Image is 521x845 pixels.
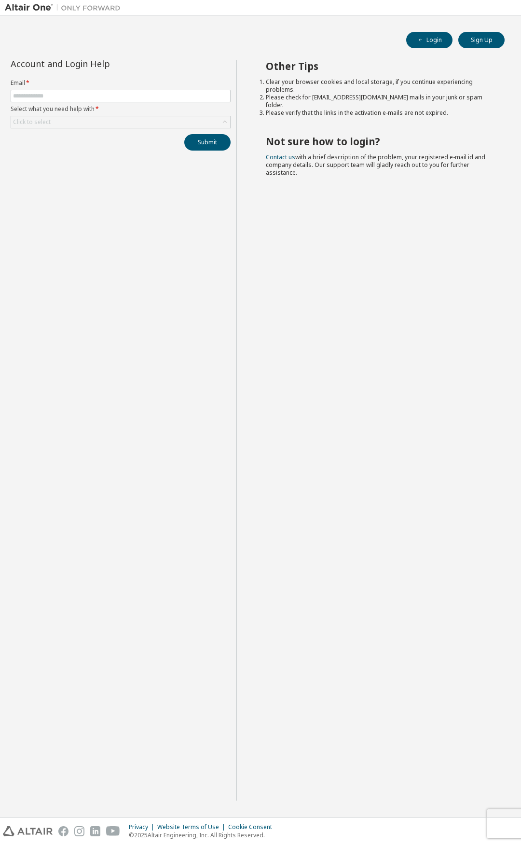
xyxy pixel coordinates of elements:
div: Cookie Consent [228,823,278,831]
label: Email [11,79,231,87]
button: Sign Up [458,32,505,48]
button: Login [406,32,452,48]
div: Website Terms of Use [157,823,228,831]
img: linkedin.svg [90,826,100,836]
li: Please check for [EMAIL_ADDRESS][DOMAIN_NAME] mails in your junk or spam folder. [266,94,487,109]
button: Submit [184,134,231,151]
div: Privacy [129,823,157,831]
h2: Other Tips [266,60,487,72]
p: © 2025 Altair Engineering, Inc. All Rights Reserved. [129,831,278,839]
div: Account and Login Help [11,60,187,68]
div: Click to select [13,118,51,126]
img: Altair One [5,3,125,13]
a: Contact us [266,153,295,161]
img: youtube.svg [106,826,120,836]
img: altair_logo.svg [3,826,53,836]
span: with a brief description of the problem, your registered e-mail id and company details. Our suppo... [266,153,485,177]
label: Select what you need help with [11,105,231,113]
li: Clear your browser cookies and local storage, if you continue experiencing problems. [266,78,487,94]
h2: Not sure how to login? [266,135,487,148]
div: Click to select [11,116,230,128]
img: instagram.svg [74,826,84,836]
li: Please verify that the links in the activation e-mails are not expired. [266,109,487,117]
img: facebook.svg [58,826,69,836]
